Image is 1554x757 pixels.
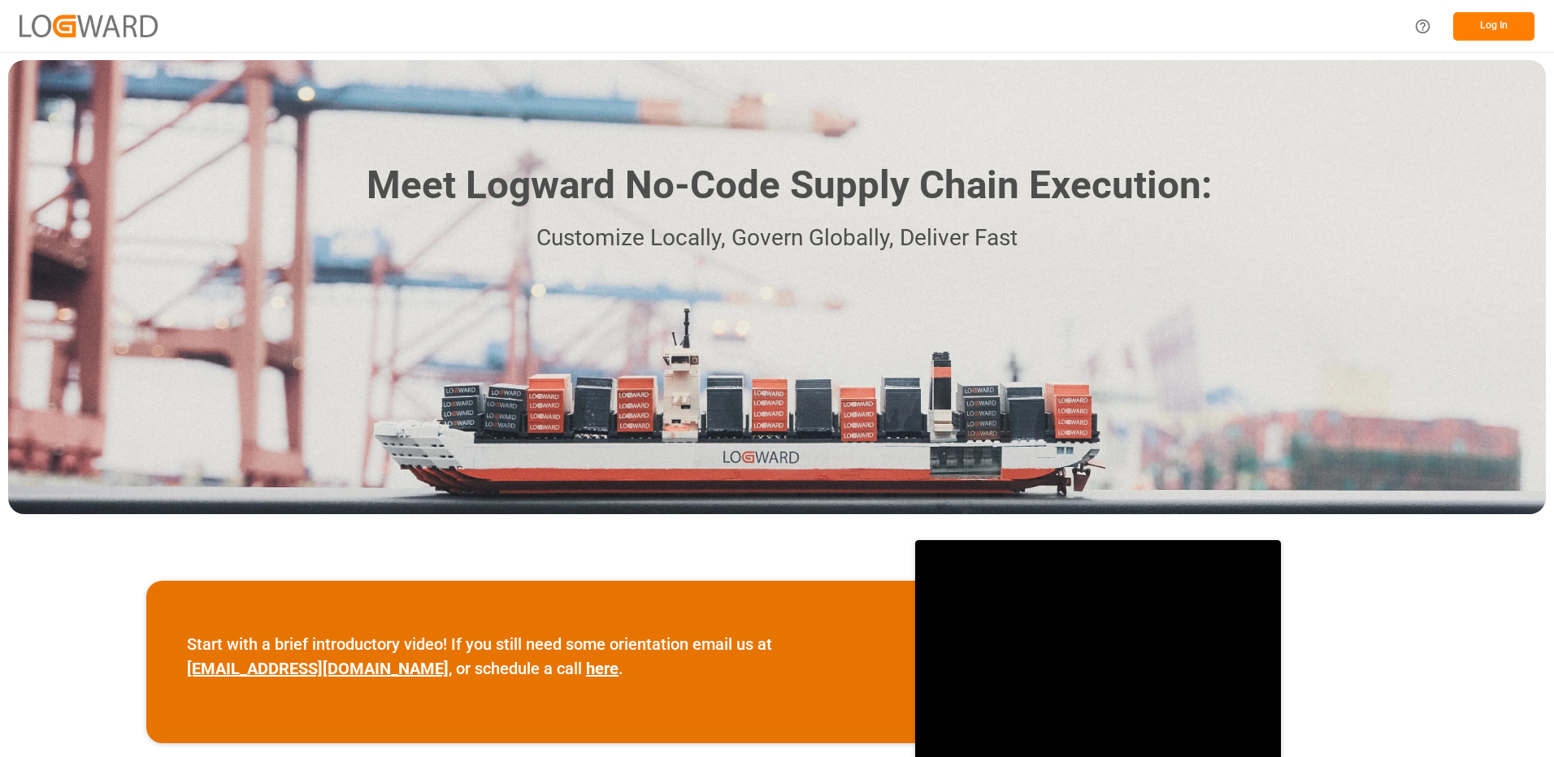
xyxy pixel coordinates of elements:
a: [EMAIL_ADDRESS][DOMAIN_NAME] [187,659,449,678]
img: Logward_new_orange.png [20,15,158,37]
button: Help Center [1404,8,1441,45]
h1: Meet Logward No-Code Supply Chain Execution: [367,157,1212,214]
p: Customize Locally, Govern Globally, Deliver Fast [342,220,1212,257]
a: here [586,659,619,678]
p: Start with a brief introductory video! If you still need some orientation email us at , or schedu... [187,632,875,681]
button: Log In [1453,12,1534,41]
